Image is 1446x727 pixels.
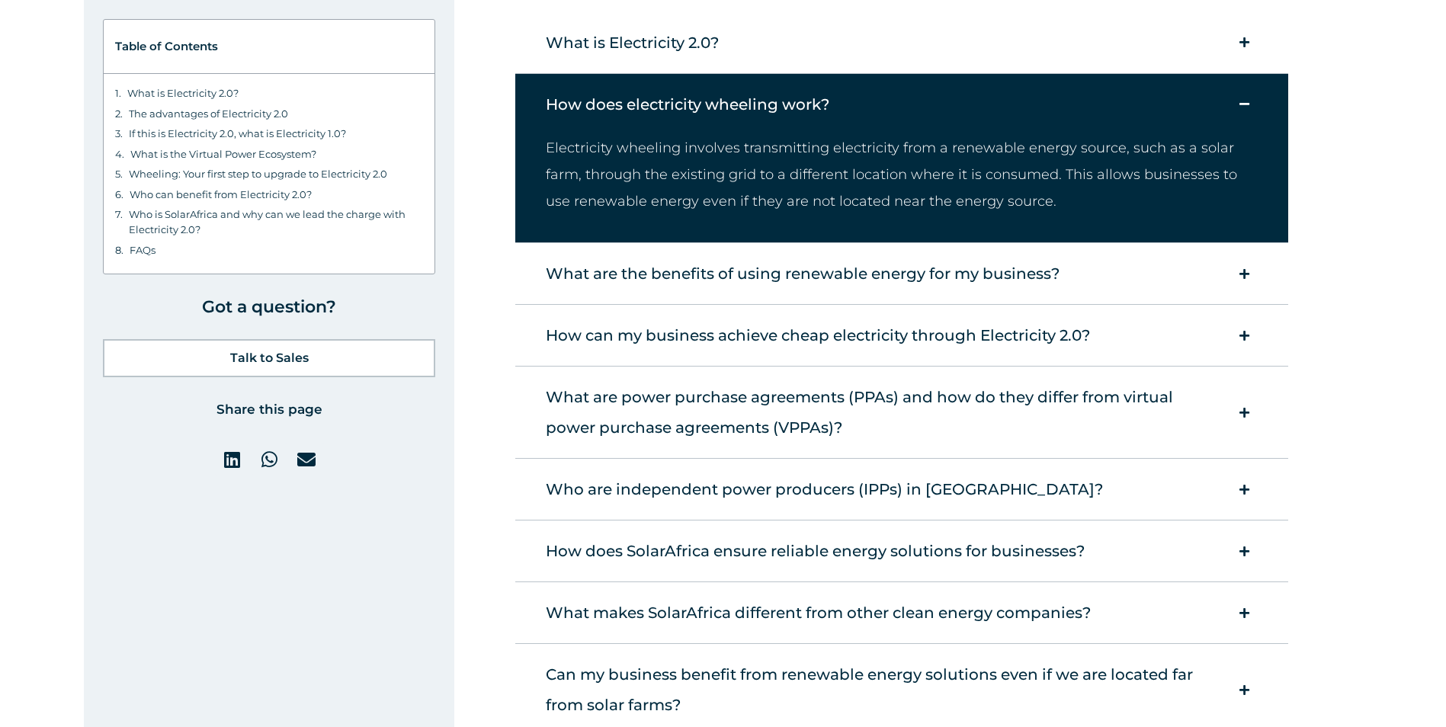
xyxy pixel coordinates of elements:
div: Share on linkedin [215,442,249,476]
div: How does SolarAfrica ensure reliable energy solutions for businesses? [538,528,1223,574]
div: Share on whatsapp [252,442,287,476]
div: Who are independent power producers (IPPs) in [GEOGRAPHIC_DATA]? [538,466,1223,512]
a: If this is Electricity 2.0, what is Electricity 1.0? [129,126,346,141]
div: What are the benefits of using renewable energy for my business? [538,251,1223,296]
a: What is Electricity 2.0? [515,12,1287,73]
div: Table of Contents [115,31,423,62]
div: How does electricity wheeling work? [538,82,1223,127]
a: Talk to Sales [103,339,435,377]
a: What are power purchase agreements (PPAs) and how do they differ from virtual power purchase agre... [515,367,1287,458]
a: How does electricity wheeling work? [515,74,1287,135]
div: What makes SolarAfrica different from other clean energy companies? [538,590,1223,636]
a: The advantages of Electricity 2.0 [129,106,288,121]
div: What is Electricity 2.0? [538,20,1223,66]
span: Electricity wheeling involves transmitting electricity from a renewable energy source, such as a ... [546,139,1237,210]
a: How can my business achieve cheap electricity through Electricity 2.0? [515,305,1287,366]
div: What are power purchase agreements (PPAs) and how do they differ from virtual power purchase agre... [538,374,1223,450]
div: Share on email [290,442,324,476]
a: What are the benefits of using renewable energy for my business? [515,243,1287,304]
h6: Share this page [103,392,435,427]
h6: Got a question? [103,290,435,324]
a: What is the Virtual Power Ecosystem? [130,146,316,162]
div: How can my business achieve cheap electricity through Electricity 2.0? [538,312,1223,358]
a: What is Electricity 2.0? [127,85,239,101]
a: FAQs [130,242,156,258]
span: Talk to Sales [230,352,309,364]
a: Wheeling: Your first step to upgrade to Electricity 2.0 [129,166,387,181]
a: What makes SolarAfrica different from other clean energy companies? [515,582,1287,643]
a: How does SolarAfrica ensure reliable energy solutions for businesses? [515,520,1287,581]
a: Who is SolarAfrica and why can we lead the charge with Electricity 2.0? [129,207,423,237]
a: Who are independent power producers (IPPs) in [GEOGRAPHIC_DATA]? [515,459,1287,520]
a: Who can benefit from Electricity 2.0? [130,187,312,202]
